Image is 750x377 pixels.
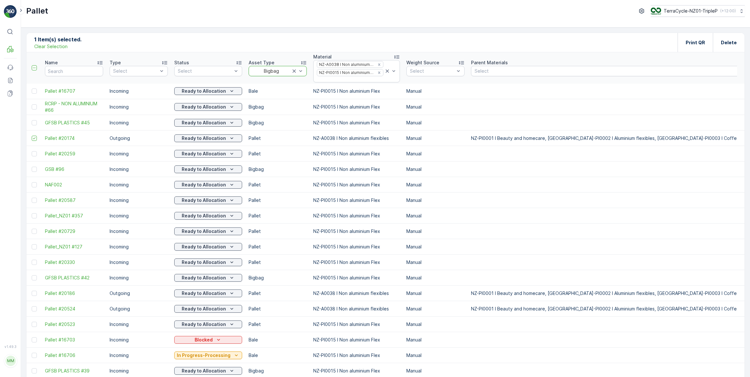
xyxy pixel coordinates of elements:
[106,239,171,255] td: Incoming
[106,131,171,146] td: Outgoing
[182,120,226,126] p: Ready to Allocation
[182,244,226,250] p: Ready to Allocation
[174,212,242,220] button: Ready to Allocation
[403,177,468,193] td: Manual
[45,88,103,94] span: Pallet #16707
[376,62,383,67] div: Remove NZ-A0038 I Non aluminium flexibles
[106,146,171,162] td: Incoming
[245,332,310,348] td: Bale
[245,286,310,301] td: Pallet
[403,239,468,255] td: Manual
[34,149,47,154] span: Pallet
[174,119,242,127] button: Ready to Allocation
[174,103,242,111] button: Ready to Allocation
[403,115,468,131] td: Manual
[45,259,103,266] span: Pallet #20330
[45,166,103,173] span: GSB #96
[45,290,103,297] span: Pallet #20186
[364,5,385,13] p: EYE002
[32,291,37,296] div: Toggle Row Selected
[245,177,310,193] td: Pallet
[32,229,37,234] div: Toggle Row Selected
[310,193,403,208] td: NZ-PI0015 I Non aluminium Flex
[313,54,332,60] p: Material
[403,131,468,146] td: Manual
[174,227,242,235] button: Ready to Allocation
[310,162,403,177] td: NZ-PI0015 I Non aluminium Flex
[182,306,226,312] p: Ready to Allocation
[403,332,468,348] td: Manual
[686,39,705,46] p: Print QR
[45,275,103,281] a: GFSB PLASTICS #42
[174,289,242,297] button: Ready to Allocation
[32,244,37,249] div: Toggle Row Selected
[45,213,103,219] span: Pallet_NZ01 #357
[406,59,439,66] p: Weight Source
[182,259,226,266] p: Ready to Allocation
[249,59,274,66] p: Asset Type
[245,115,310,131] td: Bigbag
[45,244,103,250] a: Pallet_NZ01 #127
[664,8,718,14] p: TerraCycle-NZ01-TripleP
[26,6,48,16] p: Pallet
[174,181,242,189] button: Ready to Allocation
[317,69,375,76] div: NZ-PI0015 I Non aluminium Flex
[32,260,37,265] div: Toggle Row Selected
[106,286,171,301] td: Outgoing
[32,353,37,358] div: Toggle Row Selected
[182,275,226,281] p: Ready to Allocation
[32,368,37,373] div: Toggle Row Selected
[110,59,121,66] p: Type
[174,150,242,158] button: Ready to Allocation
[5,138,36,143] span: Tare Weight :
[45,228,103,235] a: Pallet #20729
[45,182,103,188] a: NAF002
[310,224,403,239] td: NZ-PI0015 I Non aluminium Flex
[45,135,103,141] a: Pallet #20174
[36,138,42,143] span: 30
[403,99,468,115] td: Manual
[45,197,103,204] span: Pallet #20587
[310,146,403,162] td: NZ-PI0015 I Non aluminium Flex
[174,59,189,66] p: Status
[32,167,37,172] div: Toggle Row Selected
[310,84,403,99] td: NZ-PI0015 I Non aluminium Flex
[310,286,403,301] td: NZ-A0038 I Non aluminium flexibles
[310,239,403,255] td: NZ-PI0015 I Non aluminium Flex
[182,104,226,110] p: Ready to Allocation
[403,162,468,177] td: Manual
[45,100,103,113] a: RCRP - NON ALUMINIUM #66
[245,301,310,317] td: Pallet
[174,351,242,359] button: In Progress-Processing
[45,66,103,76] input: Search
[178,68,232,74] p: Select
[403,255,468,270] td: Manual
[376,70,383,75] div: Remove NZ-PI0015 I Non aluminium Flex
[403,84,468,99] td: Manual
[45,151,103,157] a: Pallet #20259
[32,120,37,125] div: Toggle Row Selected
[403,301,468,317] td: Manual
[45,337,103,343] span: Pallet #16703
[182,368,226,374] p: Ready to Allocation
[45,368,103,374] a: GFSB PLASTICS #39
[32,306,37,311] div: Toggle Row Selected
[106,224,171,239] td: Incoming
[182,151,226,157] p: Ready to Allocation
[45,352,103,359] a: Pallet #16706
[106,301,171,317] td: Outgoing
[45,59,58,66] p: Name
[310,332,403,348] td: NZ-PI0015 I Non aluminium Flex
[182,88,226,94] p: Ready to Allocation
[34,36,81,43] p: 1 Item(s) selected.
[182,290,226,297] p: Ready to Allocation
[245,193,310,208] td: Pallet
[245,208,310,224] td: Pallet
[4,345,17,349] span: v 1.49.3
[310,99,403,115] td: NZ-PI0015 I Non aluminium Flex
